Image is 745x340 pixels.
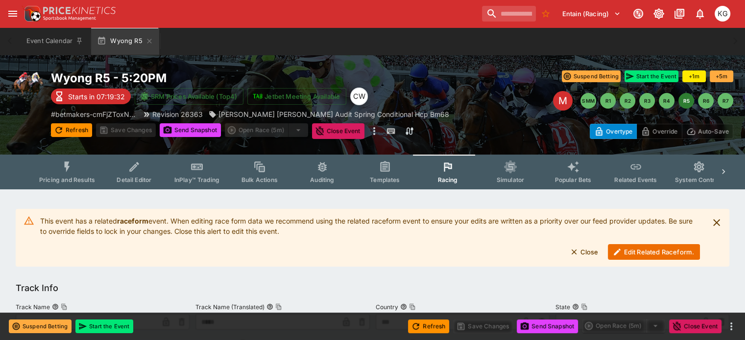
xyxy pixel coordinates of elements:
[590,124,637,139] button: Overtype
[376,303,398,311] p: Country
[580,93,596,109] button: SMM
[39,176,95,183] span: Pricing and Results
[600,93,616,109] button: R1
[160,123,221,137] button: Send Snapshot
[22,4,41,23] img: PriceKinetics Logo
[580,93,733,109] nav: pagination navigation
[620,93,635,109] button: R2
[209,109,449,119] div: Bishop Collins Audit Spring Conditional Hcp Bm68
[370,176,400,183] span: Templates
[43,16,96,21] img: Sportsbook Management
[614,176,657,183] span: Related Events
[218,109,449,119] p: [PERSON_NAME] [PERSON_NAME] Audit Spring Conditional Hcp Bm68
[659,93,674,109] button: R4
[266,303,273,310] button: Track Name (Translated)Copy To Clipboard
[310,176,334,183] span: Auditing
[554,176,591,183] span: Popular Bets
[117,176,151,183] span: Detail Editor
[553,91,573,111] div: Edit Meeting
[152,109,203,119] p: Revision 26363
[437,176,457,183] span: Racing
[671,5,688,23] button: Documentation
[712,3,733,24] button: Kevin Gutschlag
[555,303,570,311] p: State
[517,319,578,333] button: Send Snapshot
[253,91,263,101] img: jetbet-logo.svg
[497,176,524,183] span: Simulator
[275,303,282,310] button: Copy To Clipboard
[725,320,737,332] button: more
[51,70,449,86] h2: Copy To Clipboard
[669,319,721,333] button: Close Event
[225,123,308,137] div: split button
[678,93,694,109] button: R5
[639,93,655,109] button: R3
[538,6,553,22] button: No Bookmarks
[572,303,579,310] button: StateCopy To Clipboard
[698,126,729,136] p: Auto-Save
[562,70,621,82] button: Suspend Betting
[9,319,72,333] button: Suspend Betting
[16,282,58,294] h5: Track Info
[698,93,714,109] button: R6
[675,176,723,183] span: System Controls
[715,6,730,22] div: Kevin Gutschlag
[636,124,682,139] button: Override
[4,5,22,23] button: open drawer
[312,123,364,139] button: Close Event
[556,6,626,22] button: Select Tenant
[43,7,116,14] img: PriceKinetics
[61,303,68,310] button: Copy To Clipboard
[652,126,677,136] p: Override
[51,109,137,119] p: Copy To Clipboard
[400,303,407,310] button: CountryCopy To Clipboard
[608,244,700,260] button: Edit Related Raceform.
[682,124,733,139] button: Auto-Save
[582,319,665,333] div: split button
[52,303,59,310] button: Track NameCopy To Clipboard
[68,91,125,102] p: Starts in 07:19:32
[368,123,380,139] button: more
[408,319,449,333] button: Refresh
[625,70,678,82] button: Start the Event
[117,217,148,225] strong: raceform
[31,155,714,189] div: Event type filters
[21,27,89,55] button: Event Calendar
[350,88,368,105] div: Clint Wallis
[581,303,588,310] button: Copy To Clipboard
[75,319,133,333] button: Start the Event
[16,303,50,311] p: Track Name
[708,214,725,231] button: close
[195,303,264,311] p: Track Name (Translated)
[174,176,219,183] span: InPlay™ Trading
[482,6,536,22] input: search
[241,176,278,183] span: Bulk Actions
[40,212,700,264] div: This event has a related event. When editing race form data we recommend using the related racefo...
[682,70,706,82] button: +1m
[247,88,346,105] button: Jetbet Meeting Available
[606,126,632,136] p: Overtype
[565,244,604,260] button: Close
[718,93,733,109] button: R7
[691,5,709,23] button: Notifications
[409,303,416,310] button: Copy To Clipboard
[51,123,92,137] button: Refresh
[590,124,733,139] div: Start From
[135,88,243,105] button: SRM Prices Available (Top4)
[91,27,159,55] button: Wyong R5
[629,5,647,23] button: Connected to PK
[710,70,733,82] button: +5m
[650,5,668,23] button: Toggle light/dark mode
[12,70,43,102] img: horse_racing.png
